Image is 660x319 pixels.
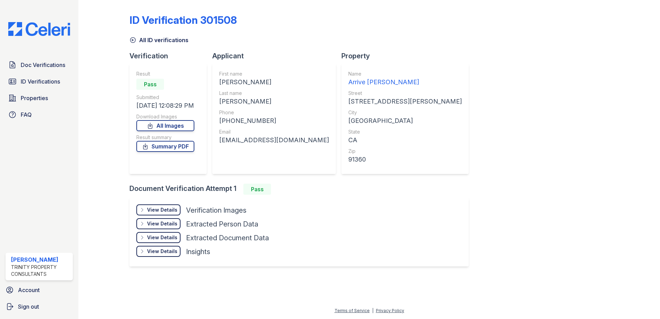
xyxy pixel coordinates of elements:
[348,90,462,97] div: Street
[341,51,474,61] div: Property
[129,36,188,44] a: All ID verifications
[129,184,474,195] div: Document Verification Attempt 1
[136,113,194,120] div: Download Images
[6,108,73,122] a: FAQ
[147,220,177,227] div: View Details
[21,77,60,86] span: ID Verifications
[21,61,65,69] span: Doc Verifications
[147,248,177,255] div: View Details
[136,101,194,110] div: [DATE] 12:08:29 PM
[348,109,462,116] div: City
[219,97,329,106] div: [PERSON_NAME]
[219,109,329,116] div: Phone
[18,302,39,311] span: Sign out
[219,70,329,77] div: First name
[348,135,462,145] div: CA
[186,233,269,243] div: Extracted Document Data
[243,184,271,195] div: Pass
[129,51,212,61] div: Verification
[21,94,48,102] span: Properties
[186,205,246,215] div: Verification Images
[3,22,76,36] img: CE_Logo_Blue-a8612792a0a2168367f1c8372b55b34899dd931a85d93a1a3d3e32e68fde9ad4.png
[147,206,177,213] div: View Details
[136,134,194,141] div: Result summary
[21,110,32,119] span: FAQ
[136,79,164,90] div: Pass
[6,91,73,105] a: Properties
[6,75,73,88] a: ID Verifications
[348,70,462,77] div: Name
[348,128,462,135] div: State
[348,116,462,126] div: [GEOGRAPHIC_DATA]
[136,120,194,131] a: All Images
[376,308,404,313] a: Privacy Policy
[219,135,329,145] div: [EMAIL_ADDRESS][DOMAIN_NAME]
[348,77,462,87] div: Arrive [PERSON_NAME]
[348,70,462,87] a: Name Arrive [PERSON_NAME]
[186,247,210,257] div: Insights
[186,219,258,229] div: Extracted Person Data
[219,116,329,126] div: [PHONE_NUMBER]
[3,283,76,297] a: Account
[147,234,177,241] div: View Details
[136,141,194,152] a: Summary PDF
[3,300,76,313] a: Sign out
[348,97,462,106] div: [STREET_ADDRESS][PERSON_NAME]
[334,308,370,313] a: Terms of Service
[348,155,462,164] div: 91360
[219,77,329,87] div: [PERSON_NAME]
[136,70,194,77] div: Result
[212,51,341,61] div: Applicant
[372,308,373,313] div: |
[219,90,329,97] div: Last name
[129,14,237,26] div: ID Verification 301508
[348,148,462,155] div: Zip
[136,94,194,101] div: Submitted
[11,255,70,264] div: [PERSON_NAME]
[219,128,329,135] div: Email
[6,58,73,72] a: Doc Verifications
[11,264,70,278] div: Trinity Property Consultants
[18,286,40,294] span: Account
